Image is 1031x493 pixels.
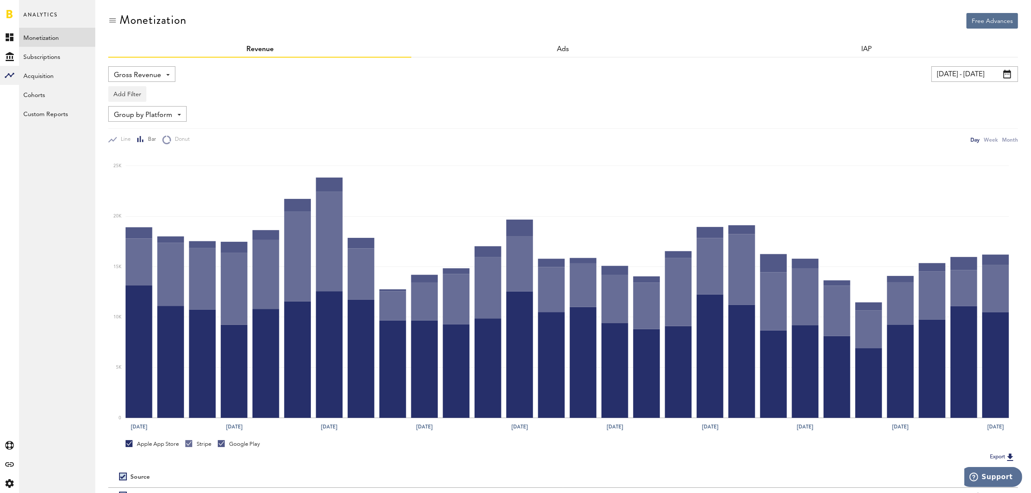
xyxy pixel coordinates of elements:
[116,366,122,370] text: 5K
[321,423,338,431] text: [DATE]
[117,136,131,143] span: Line
[113,265,122,269] text: 15K
[19,28,95,47] a: Monetization
[119,416,121,420] text: 0
[171,136,190,143] span: Donut
[113,315,122,319] text: 10K
[607,423,623,431] text: [DATE]
[144,136,156,143] span: Bar
[19,66,95,85] a: Acquisition
[19,47,95,66] a: Subscriptions
[984,135,998,144] div: Week
[702,423,718,431] text: [DATE]
[970,135,979,144] div: Day
[987,451,1018,463] button: Export
[226,423,242,431] text: [DATE]
[987,423,1004,431] text: [DATE]
[130,474,150,481] div: Source
[218,440,260,448] div: Google Play
[126,440,179,448] div: Apple App Store
[113,164,122,168] text: 25K
[511,423,528,431] text: [DATE]
[113,214,122,219] text: 20K
[557,46,569,53] a: Ads
[966,13,1018,29] button: Free Advances
[797,423,814,431] text: [DATE]
[1002,135,1018,144] div: Month
[246,46,274,53] a: Revenue
[131,423,147,431] text: [DATE]
[114,68,161,83] span: Gross Revenue
[185,440,211,448] div: Stripe
[861,46,872,53] a: IAP
[416,423,433,431] text: [DATE]
[1005,452,1015,462] img: Export
[892,423,909,431] text: [DATE]
[120,13,187,27] div: Monetization
[23,10,58,28] span: Analytics
[19,85,95,104] a: Cohorts
[108,86,146,102] button: Add Filter
[964,467,1022,489] iframe: Opens a widget where you can find more information
[114,108,172,123] span: Group by Platform
[19,104,95,123] a: Custom Reports
[574,474,1008,481] div: Period total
